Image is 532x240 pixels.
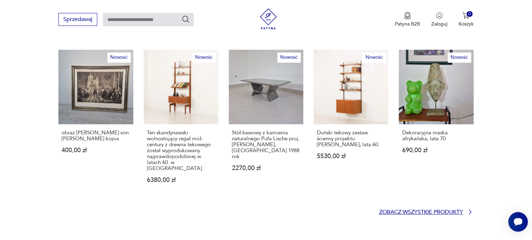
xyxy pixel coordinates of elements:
img: Patyna - sklep z meblami i dekoracjami vintage [258,8,279,29]
img: Ikona koszyka [462,12,469,19]
button: 0Koszyk [459,12,474,27]
button: Sprzedawaj [58,13,97,26]
a: NowośćDekoracyjna maska afrykańska, lata 70Dekoracyjna maska afrykańska, lata 70690,00 zł [399,50,473,197]
p: 690,00 zł [402,147,470,153]
a: NowośćDuński tekowy zestaw ścienny projektu Kaia Kristiansena, lata 60.Duński tekowy zestaw ścien... [314,50,388,197]
p: 5530,00 zł [317,153,385,159]
p: Patyna B2B [395,21,420,27]
p: obraz [PERSON_NAME] von [PERSON_NAME] kopia [62,130,130,142]
p: 2270,00 zł [232,165,300,171]
div: 0 [467,11,473,17]
iframe: Smartsupp widget button [508,212,528,232]
a: Zobacz wszystkie produkty [379,209,474,216]
p: 6380,00 zł [147,177,215,183]
p: Zobacz wszystkie produkty [379,210,463,214]
button: Szukaj [182,15,190,23]
a: NowośćTen skandynawski wolnostojący regał mid-century z drewna tekowego został wyprodukowany najp... [144,50,218,197]
p: Ten skandynawski wolnostojący regał mid-century z drewna tekowego został wyprodukowany najprawdop... [147,130,215,171]
button: Patyna B2B [395,12,420,27]
a: NowośćStół kawowy z kamienia naturalnego Pufa Lische proj. Hieinrich Muskat, Niemcy 1988 rokStół ... [229,50,303,197]
p: Stół kawowy z kamienia naturalnego Pufa Lische proj. [PERSON_NAME], [GEOGRAPHIC_DATA] 1988 rok [232,130,300,160]
button: Zaloguj [431,12,447,27]
img: Ikonka użytkownika [436,12,443,19]
a: Nowośćobraz Adolph von Menzel kopiaobraz [PERSON_NAME] von [PERSON_NAME] kopia400,00 zł [58,50,133,197]
a: Sprzedawaj [58,17,97,22]
p: Zaloguj [431,21,447,27]
img: Ikona medalu [404,12,411,20]
p: Dekoracyjna maska afrykańska, lata 70 [402,130,470,142]
p: Koszyk [459,21,474,27]
p: 400,00 zł [62,147,130,153]
a: Ikona medaluPatyna B2B [395,12,420,27]
p: Duński tekowy zestaw ścienny projektu [PERSON_NAME], lata 60. [317,130,385,148]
